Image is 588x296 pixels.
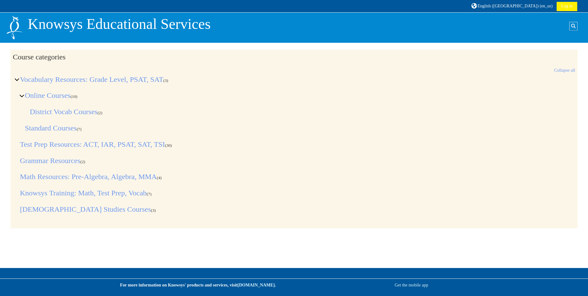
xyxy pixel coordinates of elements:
[25,91,71,99] a: Online Courses
[554,68,575,73] a: Collapse all
[120,282,276,287] strong: For more information on Knowsys' products and services, visit .
[77,127,81,131] span: Number of courses
[80,159,85,164] span: Number of courses
[20,75,163,83] a: Vocabulary Resources: Grade Level, PSAT, SAT
[478,4,553,8] span: English ([GEOGRAPHIC_DATA]) ‎(en_us)‎
[30,108,97,116] a: District Vocab Courses
[25,124,77,132] a: Standard Courses
[13,53,575,62] h2: Course categories
[6,15,23,40] img: Logo
[147,192,152,196] span: Number of courses
[237,282,275,287] a: [DOMAIN_NAME]
[28,15,211,33] p: Knowsys Educational Services
[20,157,81,165] a: Grammar Resources
[20,173,157,181] a: Math Resources: Pre-Algebra, Algebra, MMA
[395,282,428,287] a: Get the mobile app
[70,94,77,99] span: Number of courses
[557,2,577,11] a: Log in
[97,110,102,115] span: Number of courses
[20,140,165,148] a: Test Prep Resources: ACT, IAR, PSAT, SAT, TSI
[6,25,23,30] a: Home
[165,143,172,148] span: Number of courses
[471,1,554,11] a: English ([GEOGRAPHIC_DATA]) ‎(en_us)‎
[20,189,147,197] a: Knowsys Training: Math, Test Prep, Vocab
[163,78,168,83] span: Number of courses
[157,175,162,180] span: Number of courses
[20,205,151,213] a: [DEMOGRAPHIC_DATA] Studies Courses
[151,208,156,213] span: Number of courses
